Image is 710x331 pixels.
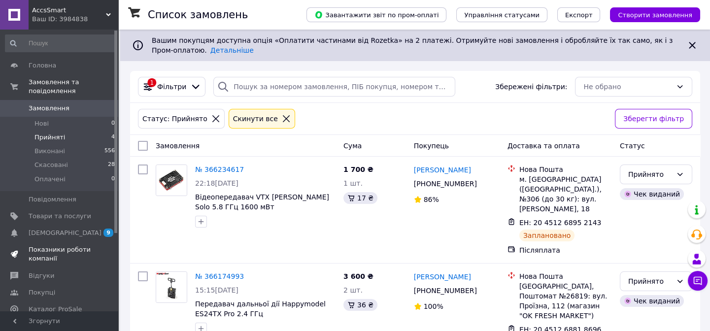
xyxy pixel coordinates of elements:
span: Показники роботи компанії [29,245,91,263]
span: 22:18[DATE] [195,179,238,187]
span: Збережені фільтри: [495,82,567,92]
span: Управління статусами [464,11,540,19]
span: Cума [343,142,362,150]
span: Статус [620,142,645,150]
button: Завантажити звіт по пром-оплаті [306,7,446,22]
div: [GEOGRAPHIC_DATA], Поштомат №26819: вул. Проїзна, 112 (магазин "OK FRESH MARKET") [519,281,612,321]
span: Прийняті [34,133,65,142]
span: 1 шт. [343,179,363,187]
span: Товари та послуги [29,212,91,221]
span: AccsSmart [32,6,106,15]
span: Скасовані [34,161,68,169]
span: ЕН: 20 4512 6895 2143 [519,219,602,227]
span: 4 [111,133,115,142]
div: Чек виданий [620,295,684,307]
a: Передавач дальньої дії Happymodel ES24TX Pro 2.4 ГГц [195,300,326,318]
span: 0 [111,175,115,184]
span: 86% [424,196,439,203]
span: Нові [34,119,49,128]
div: Ваш ID: 3984838 [32,15,118,24]
div: [PHONE_NUMBER] [412,284,479,298]
div: Cкинути все [231,113,280,124]
div: Прийнято [628,276,672,287]
span: Експорт [565,11,593,19]
span: 556 [104,147,115,156]
input: Пошук [5,34,116,52]
span: Зберегти фільтр [623,113,684,124]
span: Фільтри [157,82,186,92]
span: Завантажити звіт по пром-оплаті [314,10,439,19]
span: 28 [108,161,115,169]
button: Управління статусами [456,7,547,22]
div: Нова Пошта [519,271,612,281]
div: Не обрано [583,81,672,92]
span: Виконані [34,147,65,156]
img: Фото товару [156,165,187,196]
span: 3 600 ₴ [343,272,373,280]
span: Повідомлення [29,195,76,204]
div: 36 ₴ [343,299,377,311]
div: Післяплата [519,245,612,255]
span: Доставка та оплата [507,142,580,150]
a: [PERSON_NAME] [414,165,471,175]
span: 15:15[DATE] [195,286,238,294]
span: Створити замовлення [618,11,692,19]
span: Покупець [414,142,449,150]
span: Замовлення [29,104,69,113]
span: 2 шт. [343,286,363,294]
span: 9 [103,229,113,237]
span: Вашим покупцям доступна опція «Оплатити частинами від Rozetka» на 2 платежі. Отримуйте нові замов... [152,36,673,54]
span: Відгуки [29,271,54,280]
div: Нова Пошта [519,165,612,174]
button: Чат з покупцем [688,271,708,291]
div: Заплановано [519,230,575,241]
img: Фото товару [156,272,187,302]
a: [PERSON_NAME] [414,272,471,282]
span: Замовлення [156,142,200,150]
a: Створити замовлення [600,10,700,18]
div: [PHONE_NUMBER] [412,177,479,191]
span: [DEMOGRAPHIC_DATA] [29,229,101,237]
h1: Список замовлень [148,9,248,21]
button: Створити замовлення [610,7,700,22]
a: Фото товару [156,271,187,303]
input: Пошук за номером замовлення, ПІБ покупця, номером телефону, Email, номером накладної [213,77,455,97]
a: № 366234617 [195,165,244,173]
span: Замовлення та повідомлення [29,78,118,96]
button: Експорт [557,7,601,22]
div: м. [GEOGRAPHIC_DATA] ([GEOGRAPHIC_DATA].), №306 (до 30 кг): вул. [PERSON_NAME], 18 [519,174,612,214]
div: Прийнято [628,169,672,180]
span: Каталог ProSale [29,305,82,314]
div: Чек виданий [620,188,684,200]
span: 1 700 ₴ [343,165,373,173]
span: 0 [111,119,115,128]
a: № 366174993 [195,272,244,280]
a: Відеопередавач VTX [PERSON_NAME] Solo 5.8 ГГц 1600 мВт [195,193,329,211]
span: Оплачені [34,175,66,184]
a: Детальніше [210,46,254,54]
span: 100% [424,302,443,310]
button: Зберегти фільтр [615,109,692,129]
span: Головна [29,61,56,70]
div: 17 ₴ [343,192,377,204]
span: Покупці [29,288,55,297]
div: Статус: Прийнято [140,113,209,124]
